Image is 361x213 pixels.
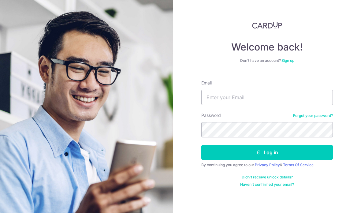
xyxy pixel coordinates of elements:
a: Haven't confirmed your email? [240,182,294,187]
button: Log in [201,145,333,160]
a: Terms Of Service [283,163,314,167]
label: Email [201,80,212,86]
label: Password [201,112,221,118]
a: Sign up [281,58,294,63]
h4: Welcome back! [201,41,333,53]
a: Didn't receive unlock details? [242,175,293,180]
div: Don’t have an account? [201,58,333,63]
div: By continuing you agree to our & [201,163,333,167]
img: CardUp Logo [252,21,282,29]
a: Privacy Policy [255,163,280,167]
a: Forgot your password? [293,113,333,118]
input: Enter your Email [201,90,333,105]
